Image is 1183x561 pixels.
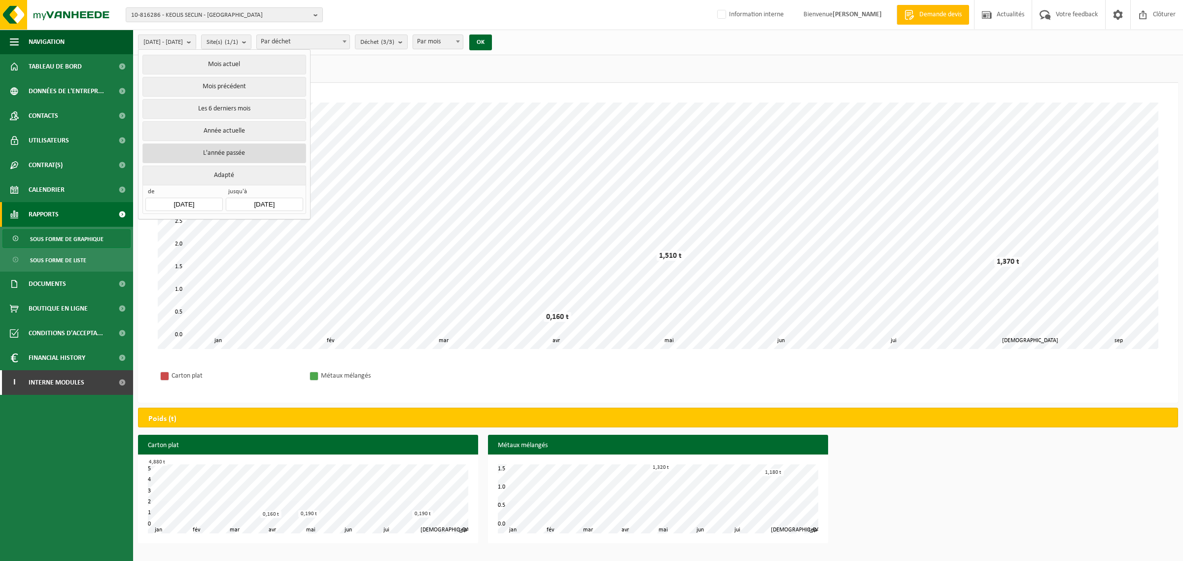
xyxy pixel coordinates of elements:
[139,408,186,430] h2: Poids (t)
[225,39,238,45] count: (1/1)
[143,35,183,50] span: [DATE] - [DATE]
[256,35,350,49] span: Par déchet
[360,35,394,50] span: Déchet
[145,188,222,198] span: de
[142,121,306,141] button: Année actuelle
[29,346,85,370] span: Financial History
[715,7,784,22] label: Information interne
[29,370,84,395] span: Interne modules
[138,35,196,49] button: [DATE] - [DATE]
[201,35,251,49] button: Site(s)(1/1)
[30,251,86,270] span: Sous forme de liste
[257,35,349,49] span: Par déchet
[2,250,131,269] a: Sous forme de liste
[488,435,828,456] h3: Métaux mélangés
[226,188,303,198] span: jusqu'à
[126,7,323,22] button: 10-816286 - KEOLIS SECLIN - [GEOGRAPHIC_DATA]
[897,5,969,25] a: Demande devis
[833,11,882,18] strong: [PERSON_NAME]
[29,79,104,104] span: Données de l'entrepr...
[142,55,306,74] button: Mois actuel
[146,458,168,466] div: 4,880 t
[29,30,65,54] span: Navigation
[29,321,103,346] span: Conditions d'accepta...
[29,128,69,153] span: Utilisateurs
[412,510,433,518] div: 0,190 t
[29,177,65,202] span: Calendrier
[657,251,684,261] div: 1,510 t
[994,257,1022,267] div: 1,370 t
[30,230,104,248] span: Sous forme de graphique
[29,296,88,321] span: Boutique en ligne
[142,99,306,119] button: Les 6 derniers mois
[321,370,449,382] div: Métaux mélangés
[917,10,964,20] span: Demande devis
[650,464,671,471] div: 1,320 t
[355,35,408,49] button: Déchet(3/3)
[544,312,571,322] div: 0,160 t
[142,143,306,163] button: L'année passée
[138,435,478,456] h3: Carton plat
[172,370,300,382] div: Carton plat
[142,77,306,97] button: Mois précédent
[260,511,281,518] div: 0,160 t
[142,166,306,185] button: Adapté
[10,370,19,395] span: I
[29,153,63,177] span: Contrat(s)
[381,39,394,45] count: (3/3)
[29,54,82,79] span: Tableau de bord
[298,510,319,518] div: 0,190 t
[29,202,59,227] span: Rapports
[469,35,492,50] button: OK
[131,8,310,23] span: 10-816286 - KEOLIS SECLIN - [GEOGRAPHIC_DATA]
[413,35,463,49] span: Par mois
[763,469,784,476] div: 1,180 t
[29,272,66,296] span: Documents
[2,229,131,248] a: Sous forme de graphique
[207,35,238,50] span: Site(s)
[29,104,58,128] span: Contacts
